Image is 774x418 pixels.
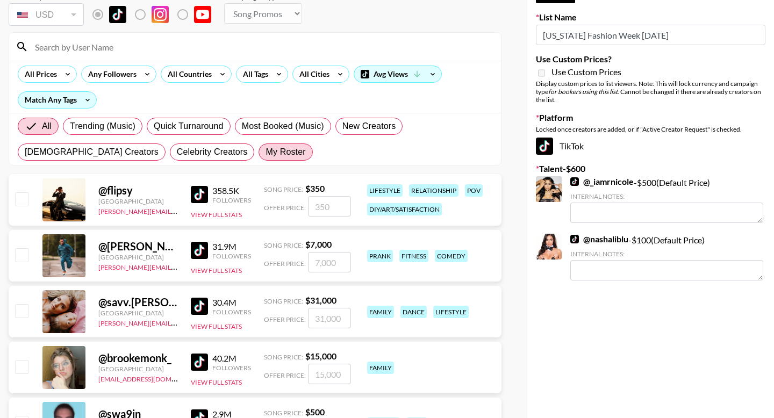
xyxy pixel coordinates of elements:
div: lifestyle [367,184,403,197]
span: Offer Price: [264,371,306,379]
span: Song Price: [264,185,303,193]
input: 15,000 [308,364,351,384]
button: View Full Stats [191,378,242,386]
span: All [42,120,52,133]
span: Offer Price: [264,204,306,212]
a: [PERSON_NAME][EMAIL_ADDRESS][DOMAIN_NAME] [98,317,257,327]
img: YouTube [194,6,211,23]
div: Avg Views [354,66,441,82]
div: diy/art/satisfaction [367,203,442,215]
div: Followers [212,196,251,204]
div: @ brookemonk_ [98,351,178,365]
div: Any Followers [82,66,139,82]
strong: $ 31,000 [305,295,336,305]
label: Talent - $ 600 [536,163,765,174]
span: Offer Price: [264,315,306,323]
div: @ flipsy [98,184,178,197]
img: Instagram [152,6,169,23]
div: All Tags [236,66,270,82]
input: 350 [308,196,351,217]
div: [GEOGRAPHIC_DATA] [98,253,178,261]
img: TikTok [191,354,208,371]
span: Song Price: [264,353,303,361]
img: TikTok [191,298,208,315]
span: Song Price: [264,297,303,305]
a: @nashaliblu [570,234,628,244]
span: Song Price: [264,409,303,417]
img: TikTok [191,186,208,203]
a: [EMAIL_ADDRESS][DOMAIN_NAME] [98,373,206,383]
input: 7,000 [308,252,351,272]
div: [GEOGRAPHIC_DATA] [98,309,178,317]
div: All Countries [161,66,214,82]
input: 31,000 [308,308,351,328]
span: Trending (Music) [70,120,135,133]
div: USD [11,5,82,24]
em: for bookers using this list [548,88,618,96]
div: family [367,362,394,374]
strong: $ 15,000 [305,351,336,361]
div: 31.9M [212,241,251,252]
label: Platform [536,112,765,123]
div: pov [465,184,483,197]
span: My Roster [266,146,305,158]
a: [PERSON_NAME][EMAIL_ADDRESS][DOMAIN_NAME] [98,205,257,215]
img: TikTok [109,6,126,23]
strong: $ 7,000 [305,239,332,249]
div: - $ 500 (Default Price) [570,176,763,223]
div: TikTok [536,138,765,155]
button: View Full Stats [191,322,242,330]
div: Internal Notes: [570,250,763,258]
div: dance [400,306,427,318]
div: prank [367,250,393,262]
div: Locked once creators are added, or if "Active Creator Request" is checked. [536,125,765,133]
div: All Prices [18,66,59,82]
div: 40.2M [212,353,251,364]
label: Use Custom Prices? [536,54,765,64]
div: Match Any Tags [18,92,96,108]
div: All Cities [293,66,332,82]
div: - $ 100 (Default Price) [570,234,763,280]
div: Followers [212,252,251,260]
div: comedy [435,250,468,262]
div: 358.5K [212,185,251,196]
input: Search by User Name [28,38,494,55]
span: New Creators [342,120,396,133]
div: 30.4M [212,297,251,308]
span: Quick Turnaround [154,120,224,133]
div: relationship [409,184,458,197]
button: View Full Stats [191,266,242,275]
div: lifestyle [433,306,469,318]
span: Celebrity Creators [177,146,248,158]
div: [GEOGRAPHIC_DATA] [98,197,178,205]
div: @ savv.[PERSON_NAME] [98,296,178,309]
img: TikTok [191,242,208,259]
img: TikTok [570,235,579,243]
a: @_iamrnicole [570,176,634,187]
label: List Name [536,12,765,23]
strong: $ 500 [305,407,325,417]
div: family [367,306,394,318]
div: Followers [212,308,251,316]
strong: $ 350 [305,183,325,193]
div: fitness [399,250,428,262]
div: Remove selected talent to change platforms [92,3,220,26]
span: Most Booked (Music) [242,120,324,133]
span: Song Price: [264,241,303,249]
div: [GEOGRAPHIC_DATA] [98,365,178,373]
span: Offer Price: [264,260,306,268]
img: TikTok [536,138,553,155]
div: @ [PERSON_NAME].[PERSON_NAME] [98,240,178,253]
div: Internal Notes: [570,192,763,200]
a: [PERSON_NAME][EMAIL_ADDRESS][DOMAIN_NAME] [98,261,257,271]
div: Remove selected talent to change your currency [9,1,84,28]
span: Use Custom Prices [551,67,621,77]
button: View Full Stats [191,211,242,219]
div: Display custom prices to list viewers. Note: This will lock currency and campaign type . Cannot b... [536,80,765,104]
span: [DEMOGRAPHIC_DATA] Creators [25,146,159,158]
div: Followers [212,364,251,372]
img: TikTok [570,177,579,186]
